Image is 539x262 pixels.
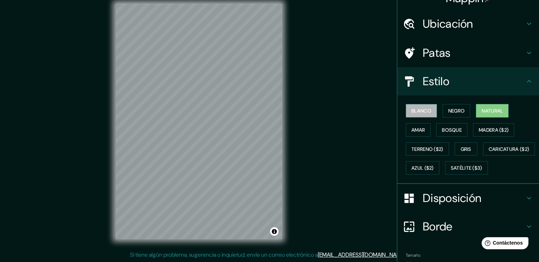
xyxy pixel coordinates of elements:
font: Terreno ($2) [411,146,443,152]
font: Azul ($2) [411,165,434,171]
font: Madera ($2) [479,127,509,133]
button: Gris [455,142,477,156]
font: Borde [423,219,453,234]
font: Natural [482,108,503,114]
button: Bosque [436,123,467,137]
div: Borde [397,212,539,241]
canvas: Mapa [116,4,282,239]
div: Estilo [397,67,539,95]
font: Si tiene algún problema, sugerencia o inquietud, envíe un correo electrónico a [130,251,318,258]
font: Tamaño [406,252,420,258]
font: Satélite ($3) [451,165,482,171]
font: Negro [448,108,465,114]
button: Natural [476,104,509,118]
button: Activar o desactivar atribución [270,227,279,236]
a: [EMAIL_ADDRESS][DOMAIN_NAME] [318,251,405,258]
font: Gris [461,146,471,152]
font: Blanco [411,108,431,114]
font: Bosque [442,127,462,133]
button: Terreno ($2) [406,142,449,156]
font: Amar [411,127,425,133]
font: Estilo [423,74,449,89]
font: Ubicación [423,16,473,31]
button: Amar [406,123,431,137]
font: Disposición [423,191,481,206]
button: Azul ($2) [406,161,439,175]
button: Satélite ($3) [445,161,488,175]
font: Caricatura ($2) [489,146,529,152]
button: Caricatura ($2) [483,142,535,156]
button: Negro [443,104,471,118]
font: Patas [423,45,451,60]
div: Disposición [397,184,539,212]
iframe: Lanzador de widgets de ayuda [476,234,531,254]
div: Ubicación [397,10,539,38]
button: Blanco [406,104,437,118]
button: Madera ($2) [473,123,514,137]
div: Patas [397,39,539,67]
